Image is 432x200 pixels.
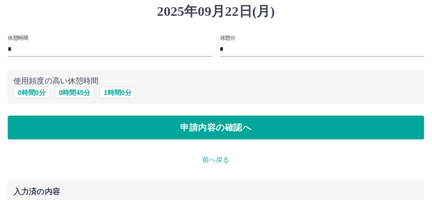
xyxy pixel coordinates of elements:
h1: 2025年09月22日(月) [8,3,424,20]
p: 使用頻度の高い休憩時間 [13,75,419,87]
label: 休憩分 [220,34,235,41]
button: 0時間45分 [55,87,95,98]
button: 申請内容の確認へ [8,116,424,140]
label: 休憩時間 [8,34,28,41]
p: 前へ戻る [8,155,424,165]
button: 0時間0分 [13,87,50,98]
button: 1時間0分 [99,87,136,98]
p: 入力済の内容 [13,188,419,196]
